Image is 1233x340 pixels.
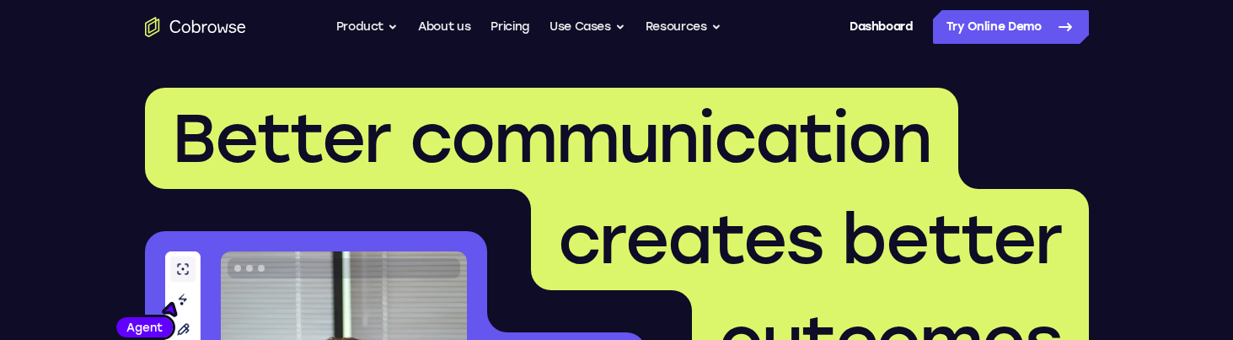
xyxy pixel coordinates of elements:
span: creates better [558,199,1062,280]
span: Better communication [172,98,931,179]
a: Try Online Demo [933,10,1089,44]
button: Resources [646,10,721,44]
button: Product [336,10,399,44]
button: Use Cases [549,10,625,44]
a: About us [418,10,470,44]
a: Dashboard [850,10,913,44]
a: Go to the home page [145,17,246,37]
a: Pricing [491,10,529,44]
